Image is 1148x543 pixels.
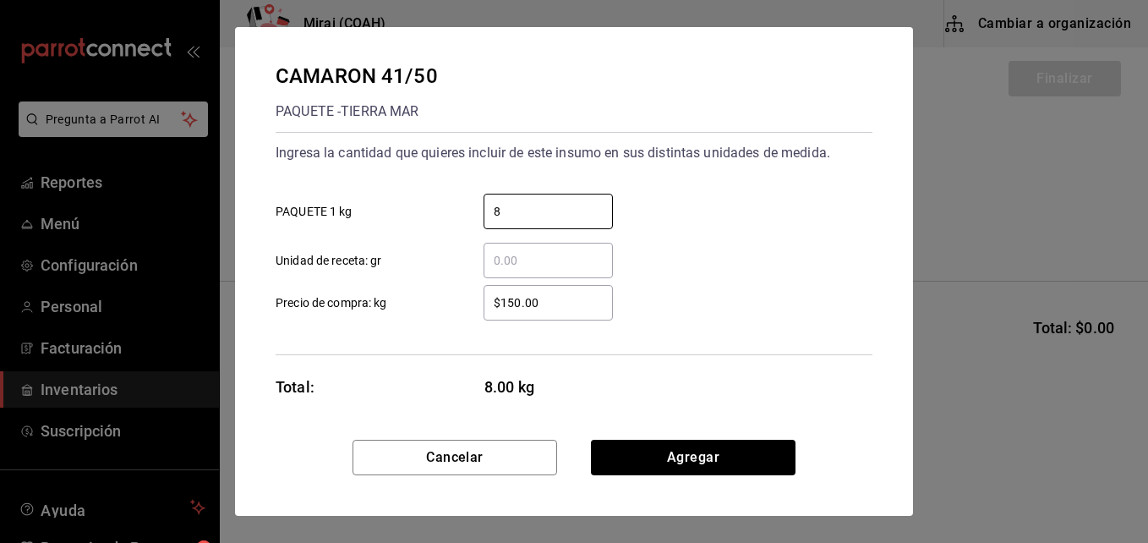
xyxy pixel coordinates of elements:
input: PAQUETE 1 kg [484,201,613,222]
button: Cancelar [353,440,557,475]
input: Precio de compra: kg [484,293,613,313]
div: CAMARON 41/50 [276,61,438,91]
div: Total: [276,376,314,398]
input: Unidad de receta: gr [484,250,613,271]
button: Agregar [591,440,795,475]
span: 8.00 kg [484,376,614,398]
span: PAQUETE 1 kg [276,203,353,221]
div: PAQUETE - TIERRA MAR [276,98,438,125]
span: Unidad de receta: gr [276,252,382,270]
span: Precio de compra: kg [276,294,387,312]
div: Ingresa la cantidad que quieres incluir de este insumo en sus distintas unidades de medida. [276,140,872,167]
